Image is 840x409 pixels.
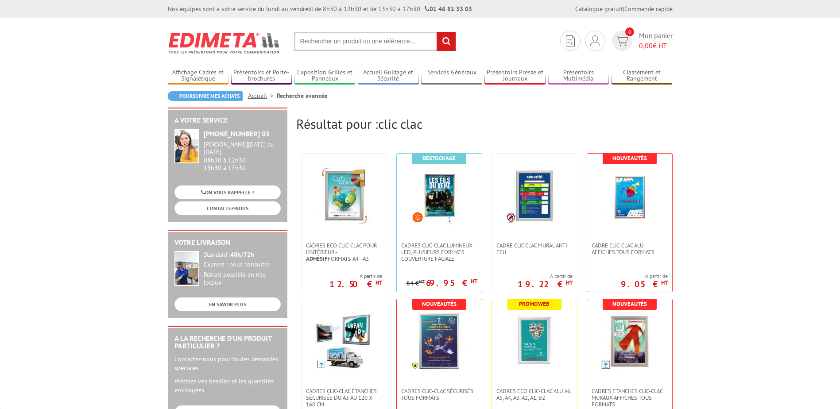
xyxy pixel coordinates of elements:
img: Edimeta [168,27,281,59]
span: Cadres Clic-Clac lumineux LED, plusieurs formats couverture faciale [401,242,477,262]
span: Cadres Eco Clic-Clac pour l'intérieur - formats A4 - A3 [306,242,382,262]
div: Express : nous consulter [204,261,281,269]
img: devis rapide [590,35,600,46]
img: devis rapide [615,36,628,46]
a: Cadres Clic-Clac Étanches Sécurisés du A3 au 120 x 160 cm [302,388,387,408]
img: widget-service.jpg [174,129,199,163]
div: 08h30 à 12h30 13h30 à 17h30 [204,141,281,171]
h2: Résultat pour : [296,116,673,131]
input: Rechercher un produit ou une référence... [294,32,456,51]
img: devis rapide [566,35,575,46]
a: Cadres Etanches Clic-Clac muraux affiches tous formats [587,388,672,408]
img: widget-livraison.jpg [174,251,199,286]
img: Cadres Eco Clic-Clac pour l'intérieur - <strong>Adhésif</strong> formats A4 - A3 [315,167,373,224]
span: 0 [625,27,634,36]
sup: HT [661,279,668,286]
span: Cadres Eco Clic-Clac alu A6, A5, A4, A3, A2, A1, B2 [496,388,573,401]
b: Nouveautés [422,300,457,308]
li: Recherche avancée [277,91,327,100]
a: Commande rapide [624,5,673,13]
strong: [PHONE_NUMBER] 03 [204,129,270,138]
a: Présentoirs et Porte-brochures [231,69,292,83]
a: Services Généraux [421,69,482,83]
a: Cadres Eco Clic-Clac pour l'intérieur -Adhésifformats A4 - A3 [302,242,387,262]
sup: HT [471,278,477,285]
div: Nos équipes sont à votre service du lundi au vendredi de 8h30 à 12h30 et de 13h30 à 17h30 [168,4,472,13]
a: Cadre CLIC CLAC Mural ANTI-FEU [492,242,577,255]
span: 0,00 [639,41,653,50]
a: Catalogue gratuit [575,5,623,13]
p: Contactez-nous pour toutes demandes spéciales [174,355,281,372]
div: | [575,4,673,13]
span: A partir de [621,273,668,280]
a: Poursuivre mes achats [168,91,243,101]
div: Retrait possible en nos locaux [204,271,281,287]
a: Cadres Clic-Clac lumineux LED, plusieurs formats couverture faciale [397,242,482,262]
span: € HT [639,41,673,51]
sup: HT [566,279,573,286]
span: Cadres Etanches Clic-Clac muraux affiches tous formats [592,388,668,408]
a: Présentoirs Presse et Journaux [484,69,546,83]
h2: Votre livraison [174,239,281,247]
a: Présentoirs Multimédia [548,69,609,83]
span: Mon panier [639,31,673,51]
span: Cadre Clic-Clac Alu affiches tous formats [592,242,668,255]
sup: HT [419,278,425,285]
img: Cadres Clic-Clac Étanches Sécurisés du A3 au 120 x 160 cm [315,313,373,370]
span: clic clac [378,115,422,132]
div: [PERSON_NAME][DATE] au [DATE] [204,141,281,156]
b: Promoweb [519,300,550,308]
h2: A la recherche d'un produit particulier ? [174,335,281,350]
div: Standard : [204,251,281,259]
a: Cadres Eco Clic-Clac alu A6, A5, A4, A3, A2, A1, B2 [492,388,577,401]
b: Nouveautés [612,154,647,162]
p: 19.22 € [518,282,573,287]
input: rechercher [437,32,456,51]
a: Cadre Clic-Clac Alu affiches tous formats [587,242,672,255]
p: 9.05 € [621,282,668,287]
p: 69.95 € [426,280,477,286]
img: Cadre Clic-Clac Alu affiches tous formats [601,167,658,224]
h2: A votre service [174,116,281,124]
p: 84 € [406,280,425,287]
strong: 48h/72h [230,251,254,259]
a: ON VOUS RAPPELLE ? [174,185,281,199]
span: Cadres Clic-Clac Étanches Sécurisés du A3 au 120 x 160 cm [306,388,382,408]
strong: Adhésif [306,255,328,262]
a: EN SAVOIR PLUS [174,297,281,311]
strong: 01 46 81 33 03 [425,5,472,13]
img: Cadre CLIC CLAC Mural ANTI-FEU [506,167,563,224]
a: Classement et Rangement [612,69,673,83]
img: Cadres Clic-Clac Sécurisés Tous formats [410,313,468,370]
a: Exposition Grilles et Panneaux [294,69,356,83]
a: Accueil [248,92,277,100]
a: Accueil Guidage et Sécurité [358,69,419,83]
img: Cadres Clic-Clac lumineux LED, plusieurs formats couverture faciale [410,167,468,224]
span: A partir de [329,273,382,280]
b: Nouveautés [612,300,647,308]
p: Précisez vos besoins et les quantités envisagées [174,377,281,394]
img: Cadres Eco Clic-Clac alu A6, A5, A4, A3, A2, A1, B2 [506,313,563,370]
a: Affichage Cadres et Signalétique [168,69,229,83]
span: Cadres Clic-Clac Sécurisés Tous formats [401,388,477,401]
a: CONTACTEZ-NOUS [174,201,281,215]
p: 12.50 € [329,282,382,287]
a: Cadres Clic-Clac Sécurisés Tous formats [397,388,482,401]
span: Cadre CLIC CLAC Mural ANTI-FEU [496,242,573,255]
b: Destockage [422,154,456,162]
a: devis rapide 0 Mon panier 0,00€ HT [610,31,673,51]
span: A partir de [518,273,573,280]
img: Cadres Etanches Clic-Clac muraux affiches tous formats [601,313,658,370]
sup: HT [375,279,382,286]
